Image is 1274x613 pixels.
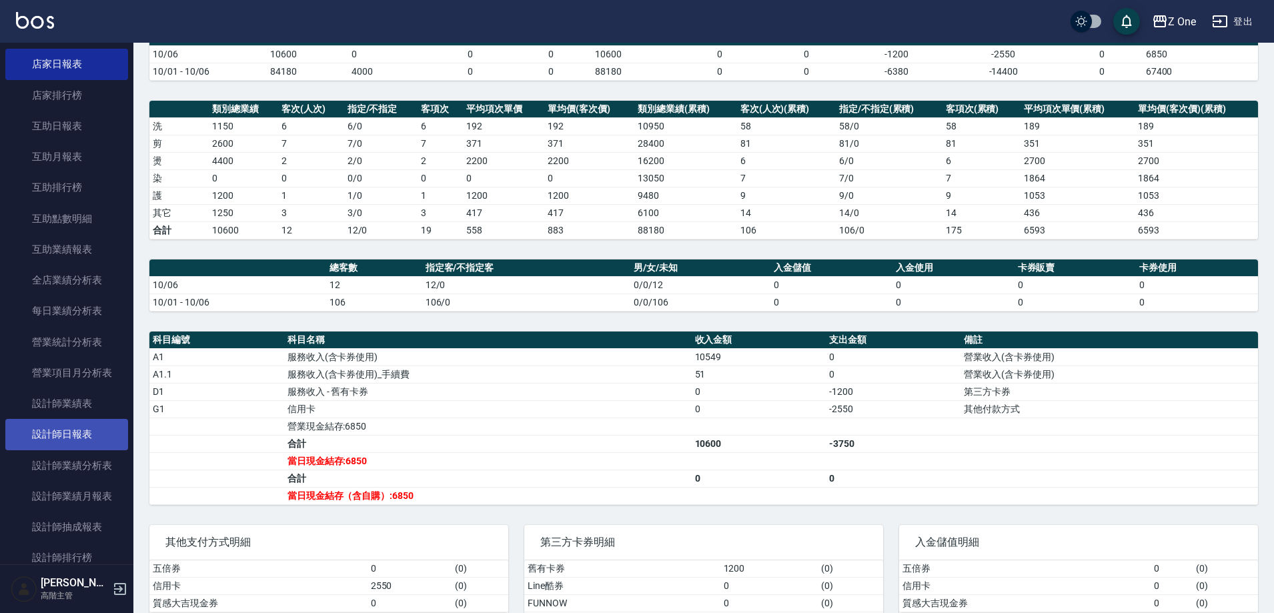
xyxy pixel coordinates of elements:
[463,152,544,169] td: 2200
[278,204,344,221] td: 3
[418,135,463,152] td: 7
[344,204,418,221] td: 3 / 0
[463,187,544,204] td: 1200
[209,187,278,204] td: 1200
[961,348,1258,366] td: 營業收入(含卡券使用)
[149,560,508,612] table: a dense table
[544,152,634,169] td: 2200
[41,576,109,590] h5: [PERSON_NAME]
[284,418,692,435] td: 營業現金結存:6850
[284,383,692,400] td: 服務收入 - 舊有卡券
[1015,276,1137,293] td: 0
[737,152,836,169] td: 6
[278,135,344,152] td: 7
[737,135,836,152] td: 81
[1168,13,1196,30] div: Z One
[1135,152,1258,169] td: 2700
[737,187,836,204] td: 9
[5,203,128,234] a: 互助點數明細
[770,259,892,277] th: 入金儲值
[826,332,961,349] th: 支出金額
[1135,169,1258,187] td: 1864
[422,276,631,293] td: 12/0
[836,135,942,152] td: 81 / 0
[149,400,284,418] td: G1
[344,187,418,204] td: 1 / 0
[463,101,544,118] th: 平均項次單價
[892,293,1015,311] td: 0
[418,204,463,221] td: 3
[368,560,452,578] td: 0
[673,63,766,80] td: 0
[344,221,418,239] td: 12/0
[5,481,128,512] a: 設計師業績月報表
[149,332,1258,505] table: a dense table
[737,204,836,221] td: 14
[544,101,634,118] th: 單均價(客次價)
[692,383,826,400] td: 0
[422,259,631,277] th: 指定客/不指定客
[11,576,37,602] img: Person
[418,152,463,169] td: 2
[278,187,344,204] td: 1
[961,332,1258,349] th: 備註
[630,259,770,277] th: 男/女/未知
[826,383,961,400] td: -1200
[915,536,1242,549] span: 入金儲值明細
[5,327,128,358] a: 營業統計分析表
[149,204,209,221] td: 其它
[1021,204,1135,221] td: 436
[634,204,736,221] td: 6100
[209,117,278,135] td: 1150
[1061,45,1143,63] td: 0
[899,594,1151,612] td: 質感大吉現金券
[1135,135,1258,152] td: 351
[634,135,736,152] td: 28400
[284,487,692,504] td: 當日現金結存（含自購）:6850
[826,470,961,487] td: 0
[1021,187,1135,204] td: 1053
[942,169,1021,187] td: 7
[463,135,544,152] td: 371
[1143,63,1258,80] td: 67400
[1207,9,1258,34] button: 登出
[630,276,770,293] td: 0/0/12
[5,80,128,111] a: 店家排行榜
[942,117,1021,135] td: 58
[1147,8,1201,35] button: Z One
[5,111,128,141] a: 互助日報表
[961,366,1258,383] td: 營業收入(含卡券使用)
[737,117,836,135] td: 58
[463,204,544,221] td: 417
[818,594,883,612] td: ( 0 )
[836,117,942,135] td: 58 / 0
[209,101,278,118] th: 類別總業績
[209,204,278,221] td: 1250
[5,295,128,326] a: 每日業績分析表
[5,358,128,388] a: 營業項目月分析表
[1021,221,1135,239] td: 6593
[544,221,634,239] td: 883
[899,560,1151,578] td: 五倍券
[692,348,826,366] td: 10549
[1021,101,1135,118] th: 平均項次單價(累積)
[149,101,1258,239] table: a dense table
[634,169,736,187] td: 13050
[418,169,463,187] td: 0
[720,577,818,594] td: 0
[463,221,544,239] td: 558
[41,590,109,602] p: 高階主管
[326,293,422,311] td: 106
[826,435,961,452] td: -3750
[1135,101,1258,118] th: 單均價(客次價)(累積)
[5,141,128,172] a: 互助月報表
[284,452,692,470] td: 當日現金結存:6850
[1061,63,1143,80] td: 0
[1021,152,1135,169] td: 2700
[1143,45,1258,63] td: 6850
[149,259,1258,312] table: a dense table
[368,594,452,612] td: 0
[5,512,128,542] a: 設計師抽成報表
[540,536,867,549] span: 第三方卡券明細
[344,135,418,152] td: 7 / 0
